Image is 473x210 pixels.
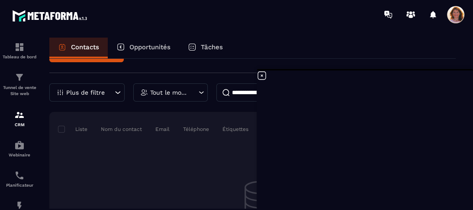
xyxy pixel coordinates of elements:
a: automationsautomationsWebinaire [2,134,37,164]
p: Planificateur [2,183,37,188]
p: Téléphone [183,126,209,133]
p: Tout le monde [150,89,189,95]
p: Plus de filtre [66,89,105,95]
a: formationformationTunnel de vente Site web [2,66,37,103]
a: Contacts [49,38,108,58]
p: Tableau de bord [2,54,37,59]
img: formation [14,42,25,52]
p: Tunnel de vente Site web [2,85,37,97]
p: Contacts [71,43,99,51]
p: Liste [58,126,87,133]
p: Webinaire [2,153,37,157]
p: CRM [2,122,37,127]
p: Opportunités [129,43,171,51]
a: Opportunités [108,38,179,58]
img: automations [14,140,25,150]
a: formationformationTableau de bord [2,35,37,66]
a: formationformationCRM [2,103,37,134]
a: Tâches [179,38,232,58]
p: Email [155,126,170,133]
a: schedulerschedulerPlanificateur [2,164,37,194]
img: formation [14,110,25,120]
p: Étiquettes [222,126,248,133]
p: Tâches [201,43,223,51]
img: logo [12,8,90,24]
img: formation [14,72,25,83]
p: Nom du contact [101,126,142,133]
img: scheduler [14,170,25,181]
